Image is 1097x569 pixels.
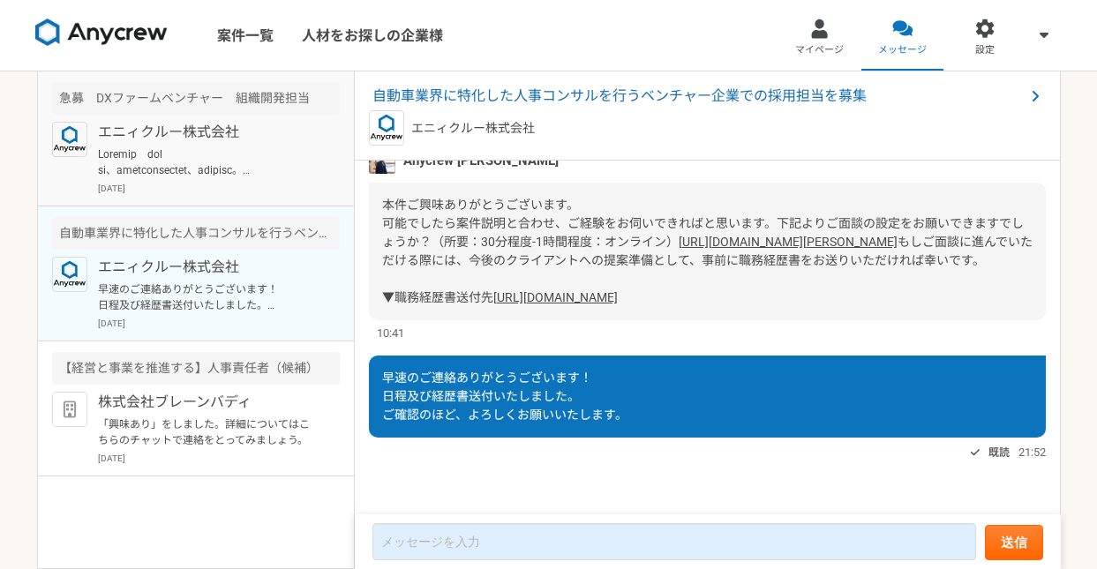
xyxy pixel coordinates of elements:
div: 急募 DXファームベンチャー 組織開発担当 [52,82,340,115]
button: 送信 [985,525,1043,560]
span: 21:52 [1018,444,1046,460]
p: エニィクルー株式会社 [98,257,316,278]
span: 既読 [988,442,1010,463]
div: 自動車業界に特化した人事コンサルを行うベンチャー企業での採用担当を募集 [52,217,340,250]
img: default_org_logo-42cde973f59100197ec2c8e796e4974ac8490bb5b08a0eb061ff975e4574aa76.png [52,392,87,427]
a: [URL][DOMAIN_NAME] [493,290,618,304]
p: エニィクルー株式会社 [411,119,535,138]
p: [DATE] [98,452,340,465]
a: [URL][DOMAIN_NAME][PERSON_NAME] [679,235,898,249]
p: [DATE] [98,182,340,195]
span: 10:41 [377,325,404,341]
p: エニィクルー株式会社 [98,122,316,143]
span: メッセージ [878,43,927,57]
span: マイページ [795,43,844,57]
span: 本件ご興味ありがとうございます。 可能でしたら案件説明と合わせ、ご経験をお伺いできればと思います。下記よりご面談の設定をお願いできますでしょうか？（所要：30分程度-1時間程度：オンライン） [382,198,1024,249]
span: 設定 [975,43,995,57]
img: 8DqYSo04kwAAAAASUVORK5CYII= [35,19,168,47]
p: 「興味あり」をしました。詳細についてはこちらのチャットで連絡をとってみましょう。 [98,416,316,448]
div: 【経営と事業を推進する】人事責任者（候補） [52,352,340,385]
span: もしご面談に進んでいただける際には、今後のクライアントへの提案準備として、事前に職務経歴書をお送りいただければ幸いです。 ▼職務経歴書送付先 [382,235,1033,304]
p: 早速のご連絡ありがとうございます！ 日程及び経歴書送付いたしました。 ご確認のほど、よろしくお願いいたします。 [98,281,316,313]
span: 自動車業界に特化した人事コンサルを行うベンチャー企業での採用担当を募集 [372,86,1025,107]
img: logo_text_blue_01.png [52,257,87,292]
img: logo_text_blue_01.png [52,122,87,157]
span: 早速のご連絡ありがとうございます！ 日程及び経歴書送付いたしました。 ご確認のほど、よろしくお願いいたします。 [382,371,627,422]
img: logo_text_blue_01.png [369,110,404,146]
p: [DATE] [98,317,340,330]
p: 株式会社ブレーンバディ [98,392,316,413]
p: Loremip dol si、ametconsectet、adipisc。 E1：seddoeiusmodtemporincididuntutlaboreetdo、ma・al・enimadmin... [98,146,316,178]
